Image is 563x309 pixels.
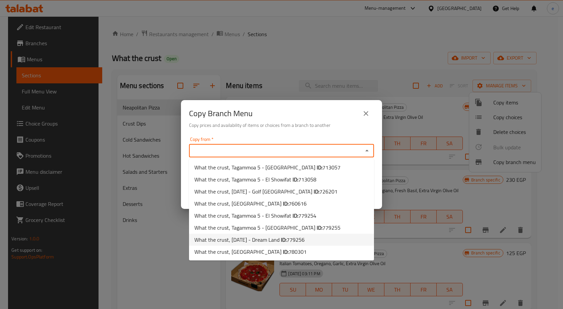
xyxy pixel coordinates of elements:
span: What the crust, [GEOGRAPHIC_DATA] [194,248,307,256]
span: What the crust, [GEOGRAPHIC_DATA] [194,200,307,208]
b: ID: [314,186,319,197]
span: What the crust, [DATE] - Golf [GEOGRAPHIC_DATA] [194,187,337,196]
button: Close [362,146,372,155]
b: ID: [293,211,298,221]
h6: Copy prices and availability of items or choices from a branch to another [189,122,374,129]
b: ID: [283,247,289,257]
span: 780301 [289,247,307,257]
b: ID: [317,223,322,233]
button: close [358,105,374,122]
b: ID: [283,199,289,209]
span: What the crust, Tagammoa 5 - El Showifat [194,212,316,220]
span: 779256 [287,235,305,245]
span: What the crust, Tagammoa 5 - [GEOGRAPHIC_DATA] [194,224,340,232]
span: 713058 [298,174,316,184]
span: 760616 [289,199,307,209]
span: 713057 [322,162,340,172]
span: What the crust, Tagammoa 5 - El Showifat [194,175,316,183]
span: 779255 [322,223,340,233]
b: ID: [293,174,298,184]
span: What the crust, [DATE] - Dream Land [194,236,305,244]
span: 779254 [298,211,316,221]
b: ID: [317,162,322,172]
span: What the crust, Tagammoa 5 - [GEOGRAPHIC_DATA] [194,163,340,171]
span: 726201 [319,186,337,197]
h2: Copy Branch Menu [189,108,253,119]
b: ID: [281,235,287,245]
